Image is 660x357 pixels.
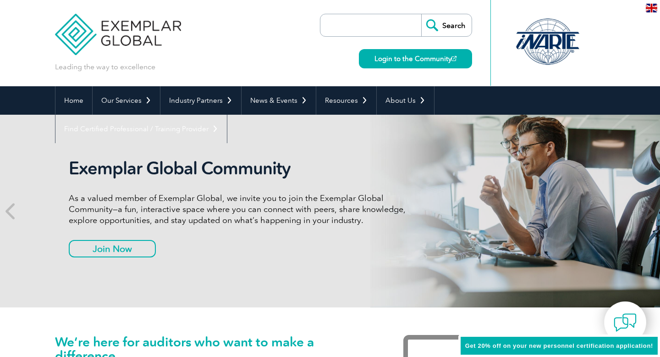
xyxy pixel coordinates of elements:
[377,86,434,115] a: About Us
[451,56,456,61] img: open_square.png
[160,86,241,115] a: Industry Partners
[614,311,637,334] img: contact-chat.png
[55,115,227,143] a: Find Certified Professional / Training Provider
[465,342,653,349] span: Get 20% off on your new personnel certification application!
[69,240,156,257] a: Join Now
[359,49,472,68] a: Login to the Community
[242,86,316,115] a: News & Events
[69,193,412,226] p: As a valued member of Exemplar Global, we invite you to join the Exemplar Global Community—a fun,...
[421,14,472,36] input: Search
[69,158,412,179] h2: Exemplar Global Community
[93,86,160,115] a: Our Services
[55,86,92,115] a: Home
[646,4,657,12] img: en
[316,86,376,115] a: Resources
[55,62,155,72] p: Leading the way to excellence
